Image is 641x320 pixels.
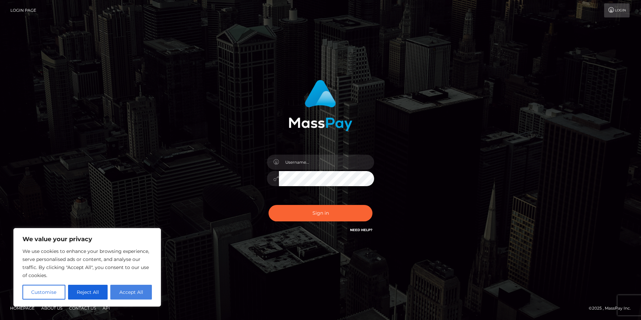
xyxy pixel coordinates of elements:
[68,285,108,300] button: Reject All
[22,235,152,243] p: We value your privacy
[39,303,65,313] a: About Us
[269,205,372,221] button: Sign in
[289,80,352,131] img: MassPay Login
[110,285,152,300] button: Accept All
[66,303,99,313] a: Contact Us
[7,303,37,313] a: Homepage
[13,228,161,307] div: We value your privacy
[279,155,374,170] input: Username...
[100,303,113,313] a: API
[604,3,630,17] a: Login
[10,3,36,17] a: Login Page
[22,285,65,300] button: Customise
[589,305,636,312] div: © 2025 , MassPay Inc.
[350,228,372,232] a: Need Help?
[22,247,152,279] p: We use cookies to enhance your browsing experience, serve personalised ads or content, and analys...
